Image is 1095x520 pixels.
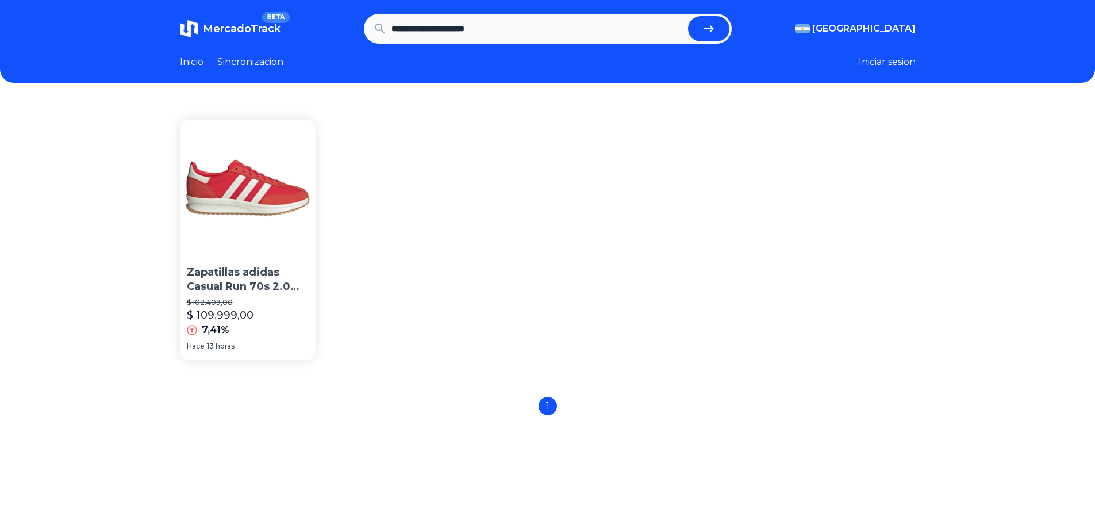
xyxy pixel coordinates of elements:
button: [GEOGRAPHIC_DATA] [795,22,916,36]
a: Sincronizacion [217,55,283,69]
img: Zapatillas adidas Casual Run 70s 2.0 Hombre Rojo Ji4929 [180,120,316,256]
span: BETA [262,12,289,23]
a: Zapatillas adidas Casual Run 70s 2.0 Hombre Rojo Ji4929Zapatillas adidas Casual Run 70s 2.0 Hombr... [180,120,316,360]
button: Iniciar sesion [859,55,916,69]
p: $ 102.409,00 [187,298,309,307]
p: 7,41% [202,323,229,337]
a: MercadoTrackBETA [180,20,281,38]
span: MercadoTrack [203,22,281,35]
span: 13 horas [207,342,235,351]
a: Inicio [180,55,203,69]
span: [GEOGRAPHIC_DATA] [812,22,916,36]
p: $ 109.999,00 [187,307,253,323]
img: MercadoTrack [180,20,198,38]
p: Zapatillas adidas Casual Run 70s 2.0 Hombre Rojo Ji4929 [187,265,309,294]
span: Hace [187,342,205,351]
img: Argentina [795,24,810,33]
